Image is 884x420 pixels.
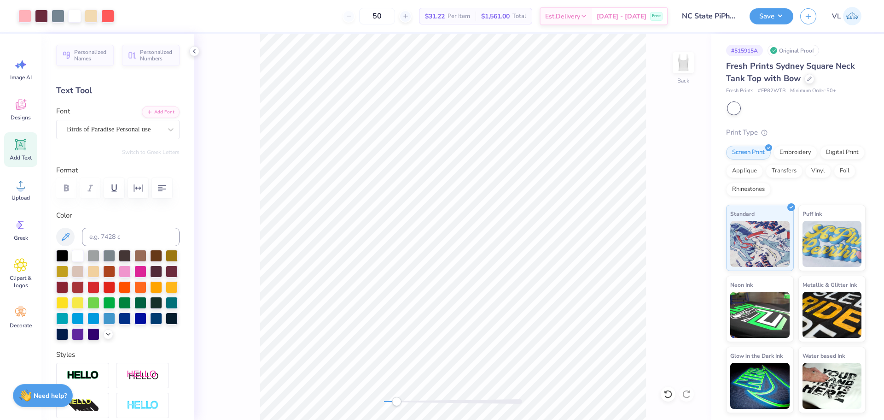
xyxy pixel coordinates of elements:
[127,370,159,381] img: Shadow
[674,53,692,72] img: Back
[10,154,32,161] span: Add Text
[803,292,862,338] img: Metallic & Glitter Ink
[122,148,180,156] button: Switch to Greek Letters
[750,8,793,24] button: Save
[56,165,180,176] label: Format
[726,146,771,160] div: Screen Print
[828,7,866,25] a: VL
[14,234,28,242] span: Greek
[834,164,855,178] div: Foil
[127,400,159,411] img: Negative Space
[805,164,831,178] div: Vinyl
[56,210,180,221] label: Color
[140,49,174,62] span: Personalized Numbers
[652,13,661,19] span: Free
[359,8,395,24] input: – –
[766,164,803,178] div: Transfers
[730,280,753,290] span: Neon Ink
[758,87,785,95] span: # FP82WTB
[726,45,763,56] div: # 515915A
[74,49,108,62] span: Personalized Names
[768,45,819,56] div: Original Proof
[82,228,180,246] input: e.g. 7428 c
[803,280,857,290] span: Metallic & Glitter Ink
[832,11,841,22] span: VL
[726,127,866,138] div: Print Type
[803,209,822,219] span: Puff Ink
[803,363,862,409] img: Water based Ink
[730,209,755,219] span: Standard
[730,292,790,338] img: Neon Ink
[597,12,646,21] span: [DATE] - [DATE]
[425,12,445,21] span: $31.22
[790,87,836,95] span: Minimum Order: 50 +
[730,221,790,267] img: Standard
[448,12,470,21] span: Per Item
[843,7,861,25] img: Vincent Lloyd Laurel
[392,397,401,406] div: Accessibility label
[56,45,114,66] button: Personalized Names
[6,274,36,289] span: Clipart & logos
[67,370,99,381] img: Stroke
[726,164,763,178] div: Applique
[803,221,862,267] img: Puff Ink
[481,12,510,21] span: $1,561.00
[803,351,845,361] span: Water based Ink
[545,12,580,21] span: Est. Delivery
[726,60,855,84] span: Fresh Prints Sydney Square Neck Tank Top with Bow
[773,146,817,160] div: Embroidery
[726,87,753,95] span: Fresh Prints
[11,114,31,121] span: Designs
[56,84,180,97] div: Text Tool
[67,398,99,413] img: 3D Illusion
[675,7,743,25] input: Untitled Design
[512,12,526,21] span: Total
[142,106,180,118] button: Add Font
[820,146,865,160] div: Digital Print
[122,45,180,66] button: Personalized Numbers
[56,106,70,117] label: Font
[10,74,32,81] span: Image AI
[12,194,30,201] span: Upload
[726,183,771,196] div: Rhinestones
[56,349,75,360] label: Styles
[677,77,689,85] div: Back
[10,322,32,329] span: Decorate
[730,363,790,409] img: Glow in the Dark Ink
[730,351,783,361] span: Glow in the Dark Ink
[34,391,67,400] strong: Need help?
